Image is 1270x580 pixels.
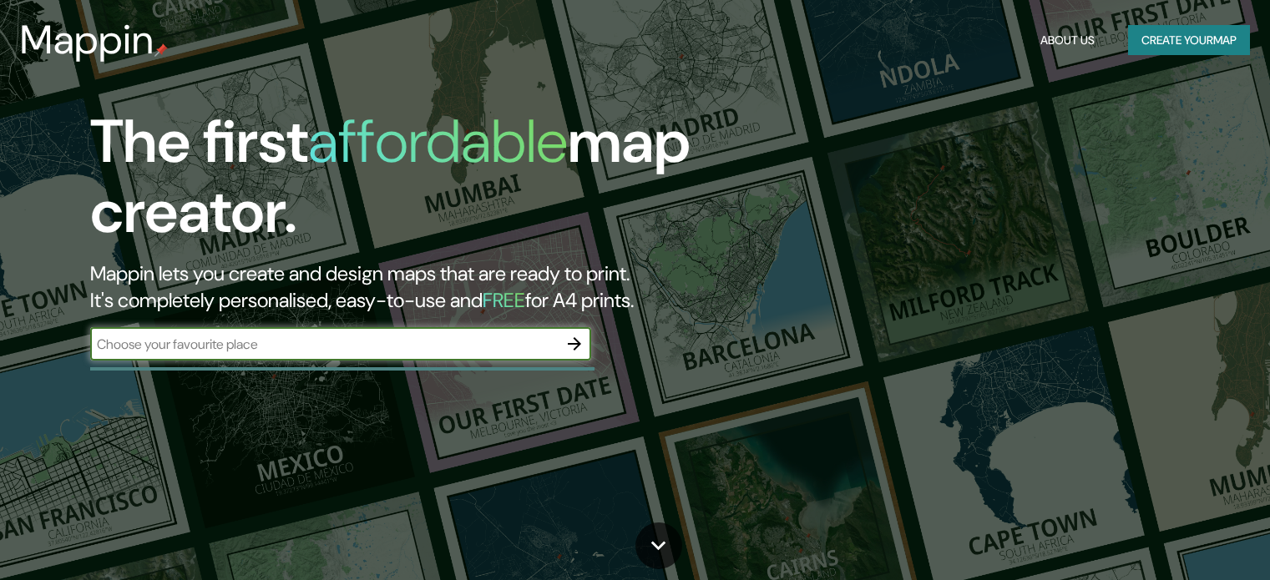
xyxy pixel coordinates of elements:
h5: FREE [483,287,525,313]
input: Choose your favourite place [90,335,558,354]
h1: affordable [308,103,568,180]
button: About Us [1034,25,1101,56]
h3: Mappin [20,17,154,63]
button: Create yourmap [1128,25,1250,56]
h2: Mappin lets you create and design maps that are ready to print. It's completely personalised, eas... [90,260,726,314]
h1: The first map creator. [90,107,726,260]
img: mappin-pin [154,43,168,57]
